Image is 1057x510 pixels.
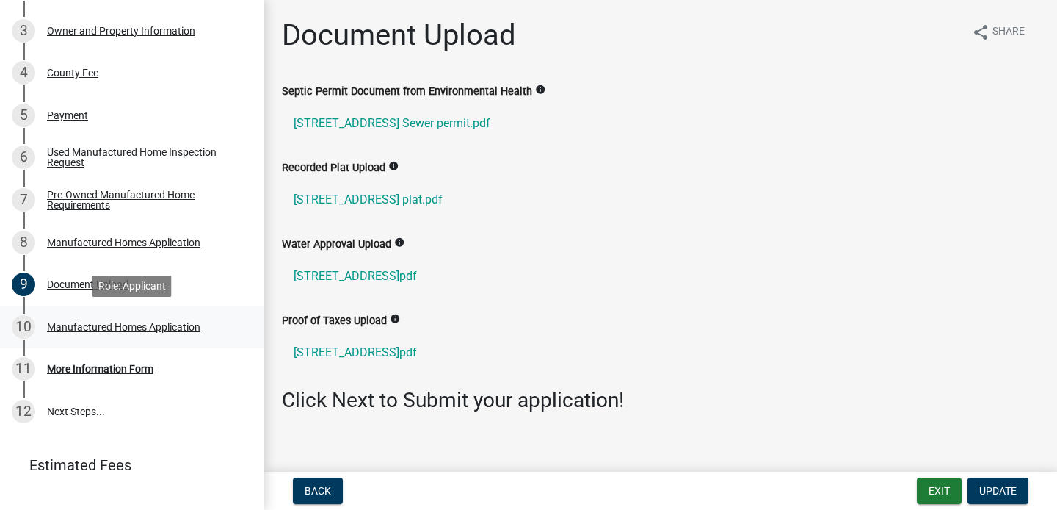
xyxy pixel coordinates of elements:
label: Septic Permit Document from Environmental Health [282,87,532,97]
div: Role: Applicant [92,276,172,297]
i: info [388,161,399,171]
div: Manufactured Homes Application [47,322,200,332]
button: Exit [917,478,962,504]
a: Estimated Fees [12,450,241,480]
a: [STREET_ADDRESS] Sewer permit.pdf [282,106,1039,141]
div: 9 [12,273,35,296]
div: Pre-Owned Manufactured Home Requirements [47,190,241,210]
h3: Click Next to Submit your application! [282,388,1039,413]
i: info [394,237,404,248]
div: 10 [12,315,35,339]
span: Back [305,485,331,497]
div: More Information Form [47,364,153,374]
a: [STREET_ADDRESS]pdf [282,335,1039,370]
i: info [535,85,545,95]
div: Used Manufactured Home Inspection Request [47,147,241,168]
i: share [972,24,989,41]
div: 3 [12,19,35,43]
div: 6 [12,146,35,169]
div: County Fee [47,68,98,78]
div: 11 [12,357,35,381]
div: Manufactured Homes Application [47,237,200,248]
div: 8 [12,231,35,254]
div: Owner and Property Information [47,26,195,36]
button: Back [293,478,343,504]
div: 12 [12,400,35,423]
label: Proof of Taxes Upload [282,316,387,326]
button: shareShare [960,18,1036,46]
div: Document Upload [47,279,128,290]
div: 7 [12,188,35,212]
div: 4 [12,61,35,85]
span: Share [992,24,1025,41]
i: info [390,314,400,324]
label: Recorded Plat Upload [282,163,385,173]
div: 5 [12,104,35,127]
a: [STREET_ADDRESS] plat.pdf [282,182,1039,218]
a: [STREET_ADDRESS]pdf [282,259,1039,294]
span: Update [979,485,1017,497]
label: Water Approval Upload [282,240,391,250]
div: Payment [47,110,88,121]
h1: Document Upload [282,18,516,53]
button: Update [967,478,1028,504]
